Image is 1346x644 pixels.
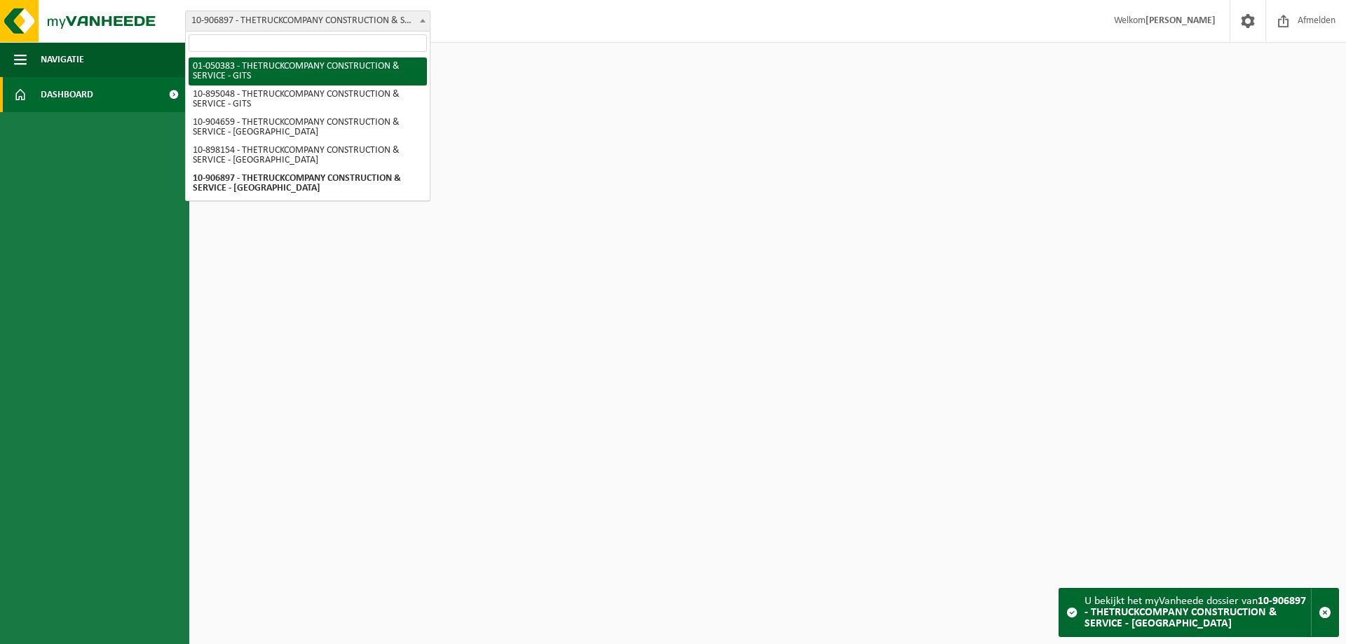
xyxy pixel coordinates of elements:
[1146,15,1216,26] strong: [PERSON_NAME]
[185,11,430,32] span: 10-906897 - THETRUCKCOMPANY CONSTRUCTION & SERVICE - HOOGLEDE
[186,11,430,31] span: 10-906897 - THETRUCKCOMPANY CONSTRUCTION & SERVICE - HOOGLEDE
[189,85,427,114] li: 10-895048 - THETRUCKCOMPANY CONSTRUCTION & SERVICE - GITS
[189,170,427,198] li: 10-906897 - THETRUCKCOMPANY CONSTRUCTION & SERVICE - [GEOGRAPHIC_DATA]
[189,142,427,170] li: 10-898154 - THETRUCKCOMPANY CONSTRUCTION & SERVICE - [GEOGRAPHIC_DATA]
[189,114,427,142] li: 10-904659 - THETRUCKCOMPANY CONSTRUCTION & SERVICE - [GEOGRAPHIC_DATA]
[1085,596,1306,629] strong: 10-906897 - THETRUCKCOMPANY CONSTRUCTION & SERVICE - [GEOGRAPHIC_DATA]
[41,42,84,77] span: Navigatie
[41,77,93,112] span: Dashboard
[1085,589,1311,636] div: U bekijkt het myVanheede dossier van
[189,57,427,85] li: 01-050383 - THETRUCKCOMPANY CONSTRUCTION & SERVICE - GITS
